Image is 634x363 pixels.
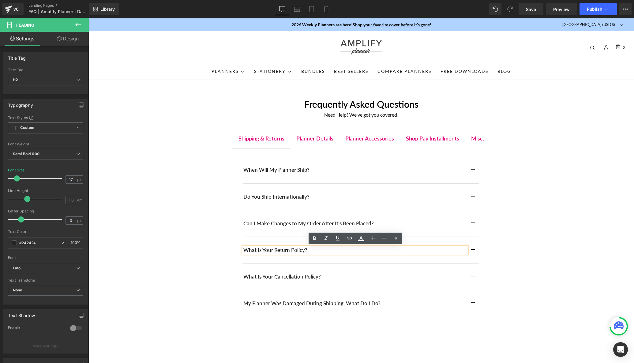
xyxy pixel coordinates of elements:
[504,3,516,15] button: Redo
[123,50,150,56] span: Planners
[123,45,156,61] a: Planners
[150,116,196,125] div: Shipping & Returns
[166,50,197,56] span: Stationery
[13,266,21,271] i: Lato
[8,168,25,172] div: Font Size
[8,189,83,193] div: Line Height
[89,3,119,15] a: New Library
[16,23,34,28] span: Heading
[8,68,83,72] div: Title Tag
[13,152,39,156] b: Semi Bold 600
[553,6,570,13] span: Preview
[352,45,400,61] a: Free Downloads
[77,219,82,223] span: px
[534,27,536,31] span: 0
[246,45,280,61] a: Best Sellers
[46,32,90,46] a: Design
[580,3,617,15] button: Publish
[8,52,26,61] div: Title Tag
[4,339,88,353] button: More settings
[264,4,343,9] a: Shop your favorite cover before it’s gone!
[275,3,290,15] a: Desktop
[155,255,378,262] h2: What Is Your Cancellation Policy?
[304,3,319,15] a: Tablet
[155,282,378,288] h2: My Planner Was Damaged During Shipping, What Do I Do?
[13,288,22,292] b: None
[498,26,509,32] button: Open search bar
[77,178,82,181] span: px
[8,278,83,283] div: Text Transform
[290,3,304,15] a: Laptop
[409,45,422,61] a: Blog
[8,256,83,260] div: Font
[213,45,236,61] a: Bundles
[526,6,536,13] span: Save
[2,3,24,15] a: v6
[257,116,306,125] div: Planner Accessories
[28,9,87,14] span: FAQ | Amplify Planner | Daily, Weekly, & Monthly Planner
[155,175,378,182] h2: Do You Ship Internationally?
[77,198,82,202] span: em
[317,116,371,125] div: Shop Pay Installments
[587,7,602,12] span: Publish
[8,142,83,146] div: Font Weight
[155,228,378,235] h2: What Is Your Return Policy?
[94,93,452,100] p: Need Help? We've got you covered!
[250,17,296,40] img: Amplify Planner logo
[12,5,20,13] div: v6
[8,230,83,234] div: Text Color
[289,45,343,61] a: Compare Planners
[20,125,34,130] b: Custom
[8,325,64,332] div: Enable
[383,116,396,125] div: Misc.
[94,80,452,91] h1: Frequently Asked Questions
[155,202,378,208] h2: Can I Make Changes to My Order After It's Been Placed?
[19,239,58,246] input: Color
[526,26,536,32] a: 0
[68,238,83,248] div: %
[489,3,501,15] button: Undo
[8,309,35,318] div: Text Shadow
[155,148,378,155] h2: When Will My Planner Ship?
[13,77,18,82] b: H2
[32,343,57,349] p: More settings
[8,115,83,120] div: Text Styles
[8,99,33,108] div: Typography
[203,4,264,9] strong: 2026 Weekly Planners are here!
[8,209,83,213] div: Letter Spacing
[100,6,115,12] span: Library
[28,3,99,8] a: Landing Pages
[319,3,334,15] a: Mobile
[619,3,632,15] button: More
[472,1,541,12] button: [GEOGRAPHIC_DATA] (USD $)
[613,342,628,357] div: Open Intercom Messenger
[166,45,204,61] a: Stationery
[208,116,245,125] div: Planner Details
[546,3,577,15] a: Preview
